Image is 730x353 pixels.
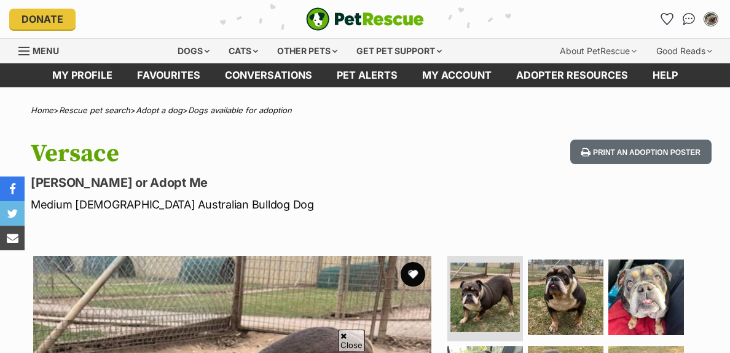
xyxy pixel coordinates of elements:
[188,105,292,115] a: Dogs available for adoption
[504,63,640,87] a: Adopter resources
[136,105,182,115] a: Adopt a dog
[31,174,447,191] p: [PERSON_NAME] or Adopt Me
[701,9,721,29] button: My account
[9,9,76,30] a: Donate
[450,263,520,332] img: Photo of Versace
[410,63,504,87] a: My account
[33,46,59,56] span: Menu
[18,39,68,61] a: Menu
[648,39,721,63] div: Good Reads
[657,9,677,29] a: Favourites
[125,63,213,87] a: Favourites
[705,13,717,25] img: Maeve Hunt profile pic
[31,196,447,213] p: Medium [DEMOGRAPHIC_DATA] Australian Bulldog Dog
[31,140,447,168] h1: Versace
[220,39,267,63] div: Cats
[657,9,721,29] ul: Account quick links
[551,39,645,63] div: About PetRescue
[31,105,53,115] a: Home
[640,63,690,87] a: Help
[528,260,603,335] img: Photo of Versace
[269,39,346,63] div: Other pets
[683,13,696,25] img: chat-41dd97257d64d25036548639549fe6c8038ab92f7586957e7f3b1b290dea8141.svg
[169,39,218,63] div: Dogs
[306,7,424,31] a: PetRescue
[348,39,450,63] div: Get pet support
[306,7,424,31] img: logo-e224e6f780fb5917bec1dbf3a21bbac754714ae5b6737aabdf751b685950b380.svg
[213,63,324,87] a: conversations
[40,63,125,87] a: My profile
[401,262,425,287] button: favourite
[679,9,699,29] a: Conversations
[324,63,410,87] a: Pet alerts
[608,260,684,335] img: Photo of Versace
[59,105,130,115] a: Rescue pet search
[570,140,712,165] button: Print an adoption poster
[338,330,365,351] span: Close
